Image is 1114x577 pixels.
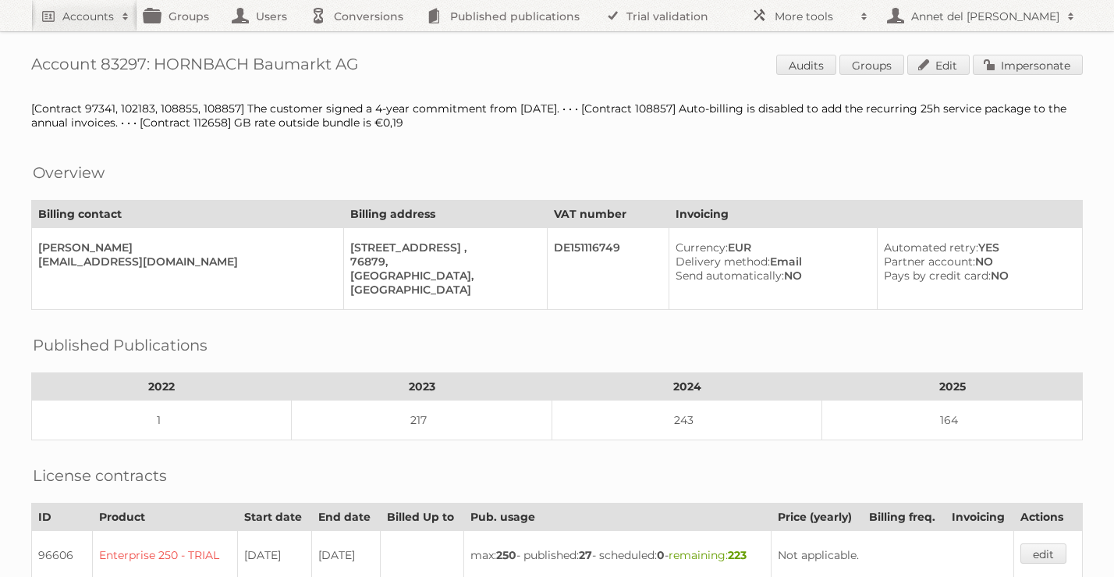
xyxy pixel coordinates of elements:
td: DE151116749 [547,228,669,310]
span: Currency: [676,240,728,255]
th: 2023 [292,373,552,401]
th: Invoicing [669,201,1083,228]
strong: 27 [579,548,592,562]
div: [GEOGRAPHIC_DATA], [350,269,534,283]
th: Billing freq. [862,504,945,531]
a: Groups [839,55,904,75]
th: VAT number [547,201,669,228]
h2: Overview [33,161,105,184]
div: 76879, [350,255,534,269]
h2: Annet del [PERSON_NAME] [907,9,1059,24]
h2: License contracts [33,464,167,487]
div: NO [884,255,1070,269]
th: Pub. usage [463,504,772,531]
div: [PERSON_NAME] [38,240,331,255]
th: Actions [1014,504,1083,531]
div: Email [676,255,864,269]
td: 217 [292,401,552,440]
th: Price (yearly) [772,504,863,531]
div: EUR [676,240,864,255]
h2: More tools [775,9,853,24]
td: 1 [32,401,292,440]
th: ID [32,504,93,531]
span: Delivery method: [676,255,770,269]
h1: Account 83297: HORNBACH Baumarkt AG [31,55,1083,78]
a: Audits [776,55,836,75]
div: NO [676,269,864,283]
h2: Published Publications [33,333,208,357]
div: [STREET_ADDRESS] , [350,240,534,255]
span: remaining: [669,548,747,562]
th: Billed Up to [380,504,463,531]
strong: 223 [728,548,747,562]
div: [EMAIL_ADDRESS][DOMAIN_NAME] [38,255,331,269]
div: YES [884,240,1070,255]
th: Invoicing [945,504,1014,531]
th: Billing address [344,201,548,228]
th: 2025 [822,373,1083,401]
a: edit [1020,543,1066,564]
span: Pays by credit card: [884,269,991,283]
td: 243 [552,401,822,440]
span: Automated retry: [884,240,978,255]
a: Impersonate [973,55,1083,75]
td: 164 [822,401,1083,440]
div: NO [884,269,1070,283]
span: Send automatically: [676,269,784,283]
div: [GEOGRAPHIC_DATA] [350,283,534,297]
th: End date [312,504,380,531]
strong: 0 [657,548,665,562]
th: 2022 [32,373,292,401]
div: [Contract 97341, 102183, 108855, 108857] The customer signed a 4-year commitment from [DATE]. • •... [31,102,1083,130]
a: Edit [907,55,970,75]
th: Billing contact [32,201,344,228]
h2: Accounts [62,9,114,24]
th: 2024 [552,373,822,401]
th: Product [93,504,238,531]
th: Start date [238,504,312,531]
strong: 250 [496,548,516,562]
span: Partner account: [884,255,975,269]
